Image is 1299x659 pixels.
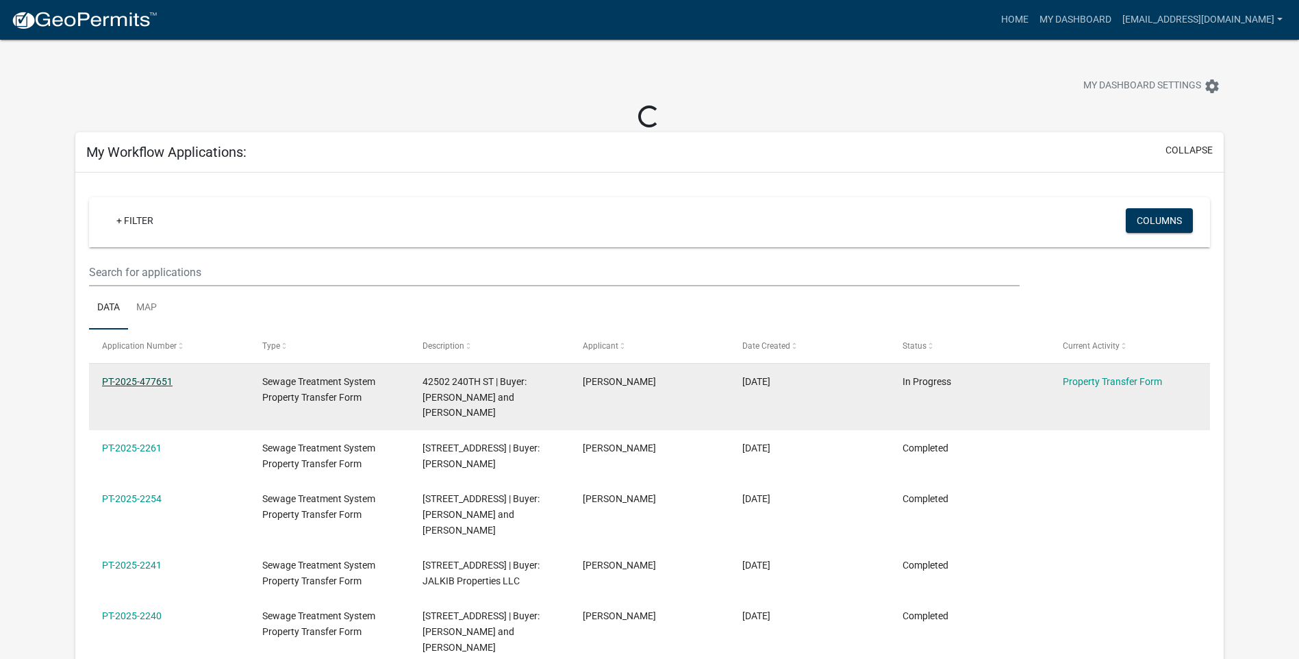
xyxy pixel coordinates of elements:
span: Type [262,341,280,351]
span: DACIA TEBERG [583,610,656,621]
h5: My Workflow Applications: [86,144,247,160]
a: Data [89,286,128,330]
span: Sewage Treatment System Property Transfer Form [262,610,375,637]
datatable-header-cell: Applicant [569,329,729,362]
span: 1123 VINE ST N | Buyer: David Shawn Veum [423,443,540,469]
span: DACIA TEBERG [583,376,656,387]
span: Description [423,341,464,351]
span: 12899 345TH AVE | Buyer: Dallas Rylander and Alexis Rylander [423,610,540,653]
span: In Progress [903,376,951,387]
span: 12899 345TH AVE | Buyer: Kyle Rylander and Stacie Rylander [423,493,540,536]
a: PT-2025-477651 [102,376,173,387]
span: 08/27/2025 [742,493,770,504]
span: Application Number [102,341,177,351]
a: Home [996,7,1034,33]
button: Columns [1126,208,1193,233]
input: Search for applications [89,258,1020,286]
i: settings [1204,78,1220,95]
span: Sewage Treatment System Property Transfer Form [262,560,375,586]
span: Completed [903,560,948,571]
span: 08/29/2025 [742,443,770,453]
span: 08/27/2025 [742,560,770,571]
a: [EMAIL_ADDRESS][DOMAIN_NAME] [1117,7,1288,33]
span: DACIA TEBERG [583,443,656,453]
a: My Dashboard [1034,7,1117,33]
a: Map [128,286,165,330]
span: Completed [903,493,948,504]
span: DACIA TEBERG [583,493,656,504]
a: PT-2025-2261 [102,443,162,453]
button: collapse [1165,143,1213,158]
span: Date Created [742,341,790,351]
span: Sewage Treatment System Property Transfer Form [262,443,375,469]
span: 09/12/2025 [742,376,770,387]
span: Status [903,341,926,351]
span: 12899 345TH AVE | Buyer: JALKIB Properties LLC [423,560,540,586]
datatable-header-cell: Date Created [729,329,890,362]
datatable-header-cell: Type [249,329,409,362]
datatable-header-cell: Application Number [89,329,249,362]
datatable-header-cell: Description [409,329,570,362]
datatable-header-cell: Status [890,329,1050,362]
span: 42502 240TH ST | Buyer: Paul J. Hennen and Kathleen Hennen [423,376,527,419]
span: 08/27/2025 [742,610,770,621]
datatable-header-cell: Current Activity [1050,329,1210,362]
span: DACIA TEBERG [583,560,656,571]
span: Completed [903,610,948,621]
a: + Filter [105,208,164,233]
span: Completed [903,443,948,453]
span: Sewage Treatment System Property Transfer Form [262,376,375,403]
span: Applicant [583,341,618,351]
a: PT-2025-2240 [102,610,162,621]
span: Current Activity [1063,341,1120,351]
span: My Dashboard Settings [1083,78,1201,95]
a: PT-2025-2241 [102,560,162,571]
button: My Dashboard Settingssettings [1072,73,1231,99]
a: Property Transfer Form [1063,376,1162,387]
span: Sewage Treatment System Property Transfer Form [262,493,375,520]
a: PT-2025-2254 [102,493,162,504]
